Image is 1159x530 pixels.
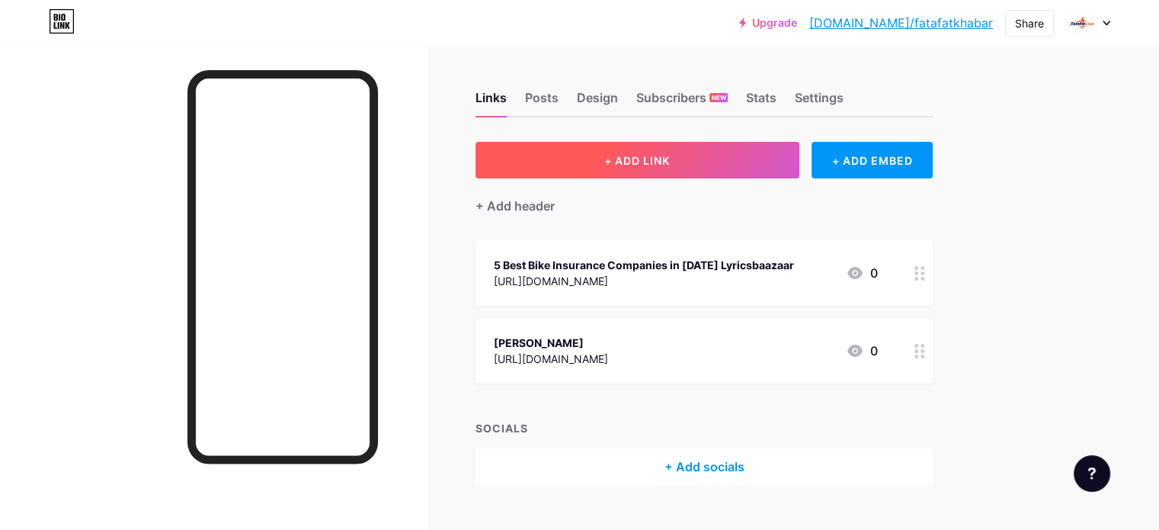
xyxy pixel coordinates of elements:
div: 0 [846,342,878,360]
div: + Add header [475,197,555,215]
span: + ADD LINK [604,154,670,167]
div: Design [577,88,618,116]
div: Posts [525,88,559,116]
button: + ADD LINK [475,142,799,178]
div: + Add socials [475,448,933,485]
span: NEW [712,93,726,102]
div: Links [475,88,507,116]
div: 0 [846,264,878,282]
a: [DOMAIN_NAME]/fatafatkhabar [809,14,993,32]
div: Subscribers [636,88,728,116]
div: Share [1015,15,1044,31]
div: SOCIALS [475,420,933,436]
div: Settings [795,88,844,116]
div: [URL][DOMAIN_NAME] [494,351,608,367]
img: fatafatkhabar [1065,8,1094,37]
div: [URL][DOMAIN_NAME] [494,273,794,289]
a: Upgrade [739,17,797,29]
div: 5 Best Bike Insurance Companies in [DATE] Lyricsbaazaar [494,257,794,273]
div: + ADD EMBED [812,142,933,178]
div: Stats [746,88,776,116]
div: [PERSON_NAME] [494,335,608,351]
